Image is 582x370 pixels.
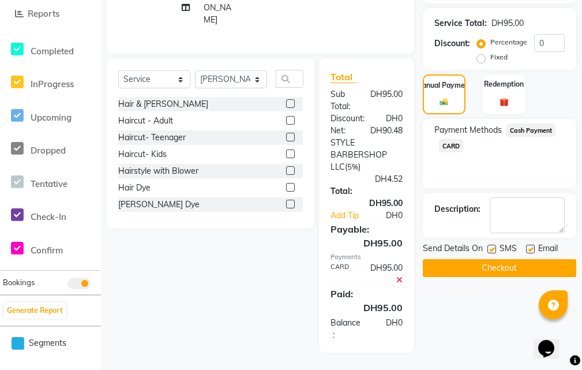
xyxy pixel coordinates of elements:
div: Haircut- Kids [118,148,167,160]
span: Total [331,71,357,83]
div: Hair Dye [118,182,151,194]
div: CARD [322,262,362,286]
div: Discount: [322,113,373,125]
div: DH95.00 [322,236,411,250]
div: DH95.00 [322,301,411,315]
div: DH95.00 [362,88,411,113]
div: Description: [434,203,480,215]
div: Net: [322,125,362,137]
span: Check-In [31,211,66,222]
span: CARD [439,139,464,152]
span: Confirm [31,245,63,256]
iframe: chat widget [534,324,570,358]
div: Haircut - Adult [118,115,173,127]
div: Service Total: [434,17,487,29]
span: Cash Payment [506,124,556,137]
span: Bookings [3,278,35,287]
img: _cash.svg [437,98,450,107]
div: Balance : [322,317,369,341]
span: SMS [500,242,517,257]
span: Segments [29,337,66,349]
div: Paid: [322,287,411,301]
button: Checkout [423,259,576,277]
div: DH0 [369,317,411,341]
div: DH90.48 [362,125,411,137]
div: Hairstyle with Blower [118,165,198,177]
span: Completed [31,46,74,57]
button: Generate Report [4,302,66,319]
div: DH95.00 [362,262,411,286]
div: Payable: [322,222,411,236]
span: Payment Methods [434,124,502,136]
span: Reports [28,8,59,19]
span: 5% [347,162,358,171]
span: InProgress [31,79,74,89]
div: DH4.52 [322,173,411,185]
label: Fixed [490,52,508,62]
label: Redemption [484,79,524,89]
div: DH95.00 [491,17,524,29]
a: Reports [3,8,98,21]
span: Send Details On [423,242,483,257]
div: Sub Total: [322,88,362,113]
div: DH0 [373,113,411,125]
div: Haircut- Teenager [118,132,186,144]
span: Tentative [31,178,67,189]
label: Percentage [490,37,527,47]
span: Email [538,242,558,257]
label: Manual Payment [416,80,472,91]
a: Add Tip [322,210,374,222]
div: DH0 [374,210,411,222]
div: [PERSON_NAME] Dye [118,199,200,211]
div: ( ) [322,137,411,173]
img: _gift.svg [497,96,512,108]
input: Search or Scan [276,70,303,88]
div: DH95.00 [322,197,411,210]
span: Upcoming [31,112,72,123]
span: Style Barbershop LLC [331,137,387,172]
div: Discount: [434,38,470,50]
span: Dropped [31,145,66,156]
div: Payments [331,252,403,262]
div: Hair & [PERSON_NAME] [118,98,208,110]
div: Total: [322,185,411,197]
